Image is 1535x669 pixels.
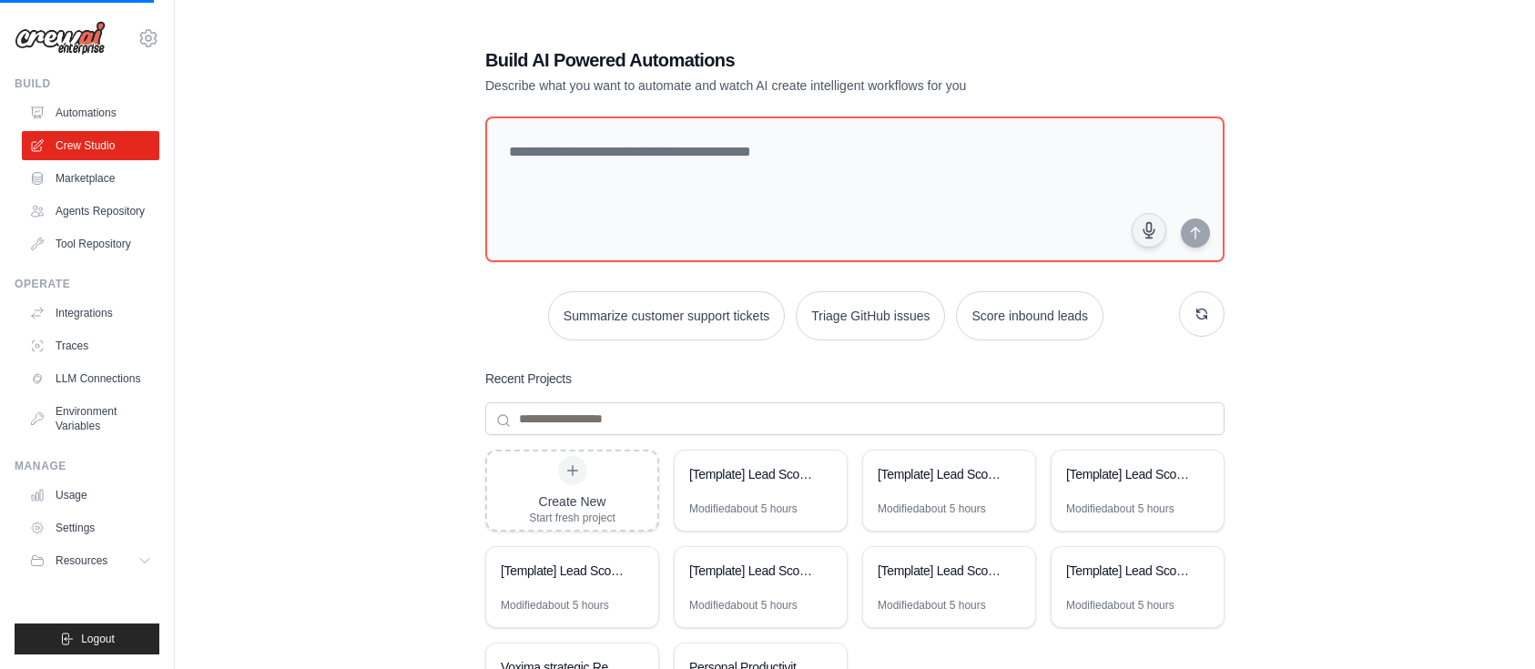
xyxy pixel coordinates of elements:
div: Modified about 5 hours [878,598,986,613]
div: Build [15,76,159,91]
div: Modified about 5 hours [1066,502,1174,516]
div: Modified about 5 hours [878,502,986,516]
a: LLM Connections [22,364,159,393]
button: Logout [15,623,159,654]
button: Score inbound leads [956,291,1103,340]
div: Modified about 5 hours [689,502,798,516]
button: Summarize customer support tickets [548,291,785,340]
div: [Template] Lead Scoring and Strategy Crew [878,562,1002,580]
span: Logout [81,632,115,646]
button: Resources [22,546,159,575]
button: Get new suggestions [1179,291,1225,337]
a: Settings [22,513,159,542]
a: Marketplace [22,164,159,193]
div: Create New [529,492,615,511]
a: Agents Repository [22,197,159,226]
div: [Template] Lead Scoring and Strategy Crew [1066,465,1191,483]
a: Crew Studio [22,131,159,160]
button: Click to speak your automation idea [1132,213,1166,248]
a: Traces [22,331,159,360]
div: Manage [15,459,159,473]
div: [Template] Lead Scoring and Strategy Crew [878,465,1002,483]
a: Automations [22,98,159,127]
p: Describe what you want to automate and watch AI create intelligent workflows for you [485,76,1097,95]
div: Modified about 5 hours [1066,598,1174,613]
h1: Build AI Powered Automations [485,47,1097,73]
div: Modified about 5 hours [501,598,609,613]
button: Triage GitHub issues [796,291,945,340]
div: Start fresh project [529,511,615,525]
div: [Template] Lead Scoring and Strategy Crew [1066,562,1191,580]
a: Tool Repository [22,229,159,258]
span: Resources [56,553,107,568]
img: Logo [15,21,106,56]
div: Modified about 5 hours [689,598,798,613]
h3: Recent Projects [485,370,572,388]
div: [Template] Lead Scoring and Strategy Crew [689,465,814,483]
a: Usage [22,481,159,510]
div: [Template] Lead Scoring and Strategy Crew [689,562,814,580]
a: Environment Variables [22,397,159,441]
a: Integrations [22,299,159,328]
div: Operate [15,277,159,291]
div: [Template] Lead Scoring and Strategy Crew [501,562,625,580]
iframe: Chat Widget [1444,582,1535,669]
